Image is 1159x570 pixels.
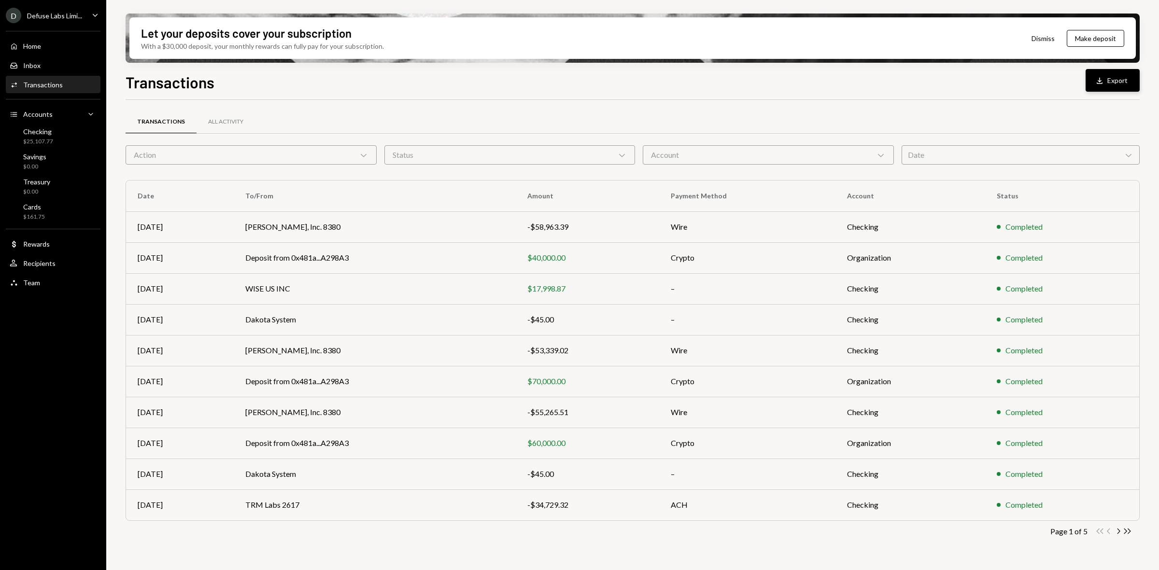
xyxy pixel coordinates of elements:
[659,397,836,428] td: Wire
[659,304,836,335] td: –
[126,181,234,211] th: Date
[23,127,53,136] div: Checking
[1005,468,1043,480] div: Completed
[23,213,45,221] div: $161.75
[659,428,836,459] td: Crypto
[6,8,21,23] div: D
[138,345,222,356] div: [DATE]
[6,125,100,148] a: Checking$25,107.77
[659,366,836,397] td: Crypto
[659,211,836,242] td: Wire
[234,181,516,211] th: To/From
[23,163,46,171] div: $0.00
[835,211,985,242] td: Checking
[234,242,516,273] td: Deposit from 0x481a...A298A3
[141,25,352,41] div: Let your deposits cover your subscription
[138,314,222,325] div: [DATE]
[234,459,516,489] td: Dakota System
[835,335,985,366] td: Checking
[659,489,836,520] td: ACH
[1019,27,1067,50] button: Dismiss
[1005,314,1043,325] div: Completed
[1050,527,1088,536] div: Page 1 of 5
[234,335,516,366] td: [PERSON_NAME], Inc. 8380
[6,56,100,74] a: Inbox
[6,200,100,223] a: Cards$161.75
[138,283,222,294] div: [DATE]
[1005,499,1043,511] div: Completed
[137,118,185,126] div: Transactions
[659,273,836,304] td: –
[23,178,50,186] div: Treasury
[527,375,648,387] div: $70,000.00
[23,61,41,70] div: Inbox
[138,406,222,418] div: [DATE]
[126,110,197,134] a: Transactions
[138,221,222,233] div: [DATE]
[1067,30,1124,47] button: Make deposit
[234,211,516,242] td: [PERSON_NAME], Inc. 8380
[527,406,648,418] div: -$55,265.51
[1005,437,1043,449] div: Completed
[23,153,46,161] div: Savings
[23,42,41,50] div: Home
[234,428,516,459] td: Deposit from 0x481a...A298A3
[527,314,648,325] div: -$45.00
[835,397,985,428] td: Checking
[208,118,243,126] div: All Activity
[516,181,659,211] th: Amount
[6,105,100,123] a: Accounts
[1005,406,1043,418] div: Completed
[659,242,836,273] td: Crypto
[234,366,516,397] td: Deposit from 0x481a...A298A3
[1005,345,1043,356] div: Completed
[985,181,1139,211] th: Status
[527,468,648,480] div: -$45.00
[902,145,1140,165] div: Date
[23,259,56,267] div: Recipients
[23,203,45,211] div: Cards
[23,138,53,146] div: $25,107.77
[1005,221,1043,233] div: Completed
[527,221,648,233] div: -$58,963.39
[659,335,836,366] td: Wire
[835,273,985,304] td: Checking
[234,489,516,520] td: TRM Labs 2617
[659,459,836,489] td: –
[126,72,214,92] h1: Transactions
[1005,375,1043,387] div: Completed
[659,181,836,211] th: Payment Method
[384,145,636,165] div: Status
[1086,69,1140,92] button: Export
[527,252,648,264] div: $40,000.00
[23,110,53,118] div: Accounts
[138,468,222,480] div: [DATE]
[6,235,100,252] a: Rewards
[23,240,50,248] div: Rewards
[527,345,648,356] div: -$53,339.02
[6,175,100,198] a: Treasury$0.00
[234,304,516,335] td: Dakota System
[1005,283,1043,294] div: Completed
[835,304,985,335] td: Checking
[126,145,377,165] div: Action
[234,273,516,304] td: WISE US INC
[138,499,222,511] div: [DATE]
[197,110,255,134] a: All Activity
[138,252,222,264] div: [DATE]
[835,366,985,397] td: Organization
[23,188,50,196] div: $0.00
[527,283,648,294] div: $17,998.87
[6,254,100,272] a: Recipients
[835,242,985,273] td: Organization
[138,437,222,449] div: [DATE]
[6,274,100,291] a: Team
[6,150,100,173] a: Savings$0.00
[23,81,63,89] div: Transactions
[27,12,82,20] div: Defuse Labs Limi...
[141,41,384,51] div: With a $30,000 deposit, your monthly rewards can fully pay for your subscription.
[1005,252,1043,264] div: Completed
[527,437,648,449] div: $60,000.00
[6,76,100,93] a: Transactions
[6,37,100,55] a: Home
